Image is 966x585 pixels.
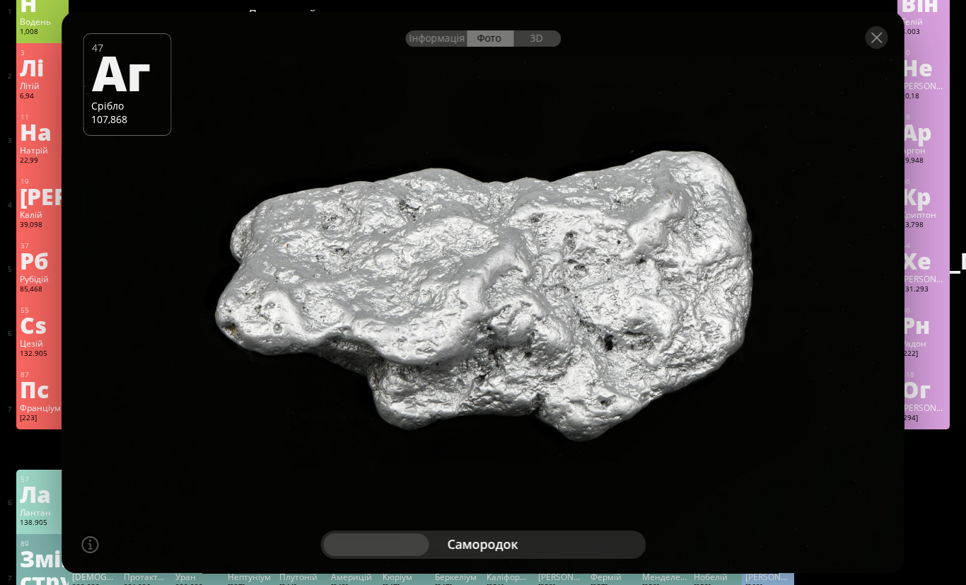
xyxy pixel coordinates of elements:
[902,306,945,315] div: 86
[902,370,945,379] div: 118
[901,91,945,103] div: 20,18
[901,27,945,38] div: 4.003
[901,185,945,207] div: Кр
[487,571,531,582] div: Каліфорній
[901,56,945,79] div: Не
[20,506,64,518] div: Лантан
[444,5,485,22] span: H2O
[901,220,945,231] div: 83,798
[901,80,945,91] div: [PERSON_NAME]
[91,99,164,112] div: Срібло
[92,48,162,96] div: Аг
[20,402,64,413] div: Франціум
[21,475,64,484] div: 57
[901,249,945,272] div: Xe
[902,177,945,186] div: 36
[405,30,467,47] div: Інформація
[20,156,64,167] div: 22,99
[20,120,64,143] div: На
[21,177,64,186] div: 19
[21,241,64,250] div: 37
[902,48,945,57] div: 10
[901,209,945,220] div: Криптон
[20,16,64,27] div: Водень
[514,30,561,47] div: 3D
[91,112,164,126] div: 107,868
[20,80,64,91] div: Літій
[20,349,64,360] div: 132.905
[21,306,64,315] div: 55
[490,5,543,22] span: H2SO4
[430,533,537,556] div: Самородок
[901,156,945,167] div: 39,948
[694,571,738,582] div: Нобелій
[20,27,64,38] div: 1,008
[20,56,64,79] div: Лі
[20,518,64,529] div: 138.905
[72,571,117,582] div: [DEMOGRAPHIC_DATA]
[20,273,64,284] div: Рубідій
[228,571,272,582] div: Нептуніум
[20,313,64,336] div: Cs
[548,5,583,22] span: HCl
[901,284,945,296] div: 131.293
[20,209,64,220] div: Калій
[538,571,583,582] div: [PERSON_NAME]
[21,112,64,122] div: 11
[20,378,64,400] div: Пс
[901,313,945,336] div: Рн
[688,5,740,22] span: Метан
[901,273,945,284] div: [PERSON_NAME]
[902,241,945,250] div: 54
[21,539,64,548] div: 89
[331,571,376,582] div: Америцій
[435,571,479,582] div: Беркеліум
[901,413,945,424] div: [294]
[590,571,635,582] div: Фермій
[901,349,945,360] div: [222]
[383,571,427,582] div: Кюріум
[20,284,64,296] div: 85,468
[902,112,945,122] div: 18
[901,337,945,349] div: Радон
[588,5,683,22] span: H2SO4 + NaOH
[20,220,64,231] div: 39,098
[395,5,439,22] span: Вода
[901,120,945,143] div: Ар
[21,370,64,379] div: 87
[21,48,64,57] div: 3
[901,16,945,27] div: Гелій
[20,337,64,349] div: Цезій
[642,571,687,582] div: Менделевій
[901,144,945,156] div: Аргон
[20,144,64,156] div: Натрій
[20,413,64,424] div: [223]
[124,571,168,582] div: Протактиній
[901,378,945,400] div: Ог
[901,402,945,413] div: [PERSON_NAME]
[20,482,64,505] div: Ла
[745,571,790,582] div: [PERSON_NAME]
[20,185,64,207] div: [PERSON_NAME]
[175,571,220,582] div: Уран
[20,249,64,272] div: Рб
[249,5,302,24] div: Популярний:
[279,571,324,582] div: Плутоній
[20,91,64,103] div: 6,94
